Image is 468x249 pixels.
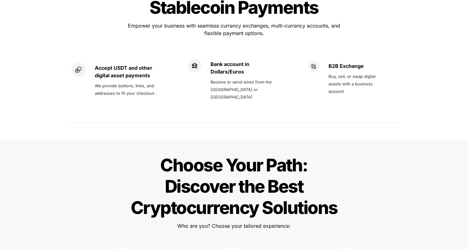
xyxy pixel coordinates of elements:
[211,79,273,99] span: Receive or send wires from the [GEOGRAPHIC_DATA] or [GEOGRAPHIC_DATA]
[328,74,377,94] span: Buy, sell, or swap digital assets with a business account
[95,65,154,79] strong: Accept USDT and other digital asset payments
[177,223,291,229] span: Who are you? Choose your tailored experience:
[328,63,364,69] strong: B2B Exchange
[131,155,338,218] span: Choose Your Path: Discover the Best Cryptocurrency Solutions
[128,23,342,36] span: Empower your business with seamless currency exchanges, multi-currency accounts, and flexible pay...
[211,61,251,75] strong: Bank account in Dollars/Euros
[95,83,157,96] span: We provide buttons, links, and addresses to fit your checkout .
